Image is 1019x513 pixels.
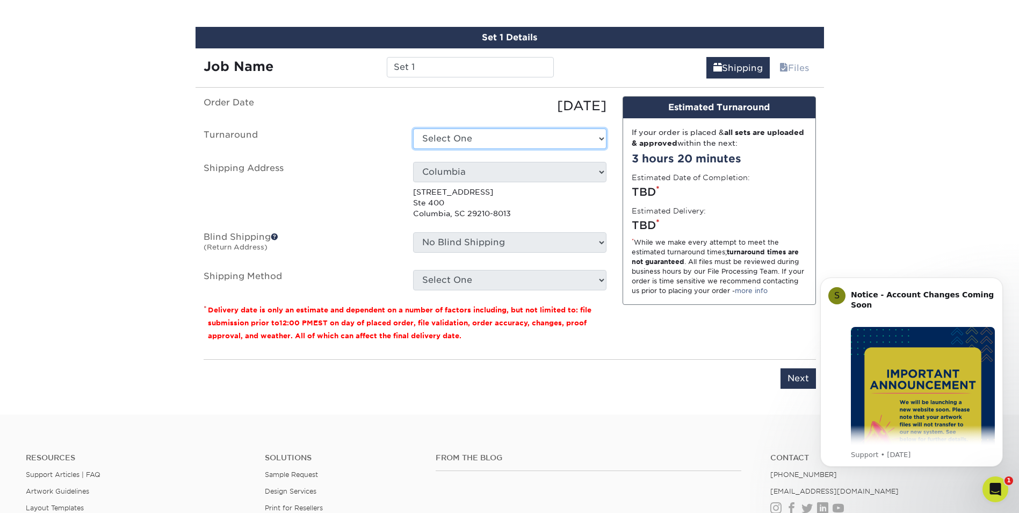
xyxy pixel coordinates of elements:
div: Estimated Turnaround [623,97,815,118]
div: Set 1 Details [196,27,824,48]
div: If your order is placed & within the next: [632,127,807,149]
a: Design Services [265,487,316,495]
h4: Resources [26,453,249,462]
a: [PHONE_NUMBER] [770,471,837,479]
div: [DATE] [405,96,615,116]
a: Files [772,57,816,79]
iframe: Intercom notifications message [804,264,1019,508]
iframe: Intercom live chat [982,476,1008,502]
a: Print for Resellers [265,504,323,512]
div: 3 hours 20 minutes [632,151,807,167]
a: Shipping [706,57,770,79]
a: more info [735,287,768,295]
label: Blind Shipping [196,232,405,257]
small: Delivery date is only an estimate and dependent on a number of factors including, but not limited... [208,306,591,340]
label: Order Date [196,96,405,116]
input: Next [780,368,816,389]
a: [EMAIL_ADDRESS][DOMAIN_NAME] [770,487,899,495]
a: Contact [770,453,993,462]
a: Sample Request [265,471,318,479]
div: TBD [632,184,807,200]
span: 1 [1004,476,1013,485]
span: files [779,63,788,73]
p: [STREET_ADDRESS] Ste 400 Columbia, SC 29210-8013 [413,187,606,219]
h4: Solutions [265,453,420,462]
small: (Return Address) [204,243,268,251]
label: Estimated Date of Completion: [632,172,750,183]
label: Shipping Method [196,270,405,290]
label: Shipping Address [196,162,405,219]
h4: From the Blog [436,453,741,462]
strong: Job Name [204,59,273,74]
label: Turnaround [196,129,405,149]
span: 12:00 PM [279,319,313,327]
label: Estimated Delivery: [632,205,706,216]
input: Enter a job name [387,57,554,77]
div: TBD [632,217,807,233]
div: While we make every attempt to meet the estimated turnaround times; . All files must be reviewed ... [632,238,807,296]
span: shipping [713,63,722,73]
a: Support Articles | FAQ [26,471,100,479]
